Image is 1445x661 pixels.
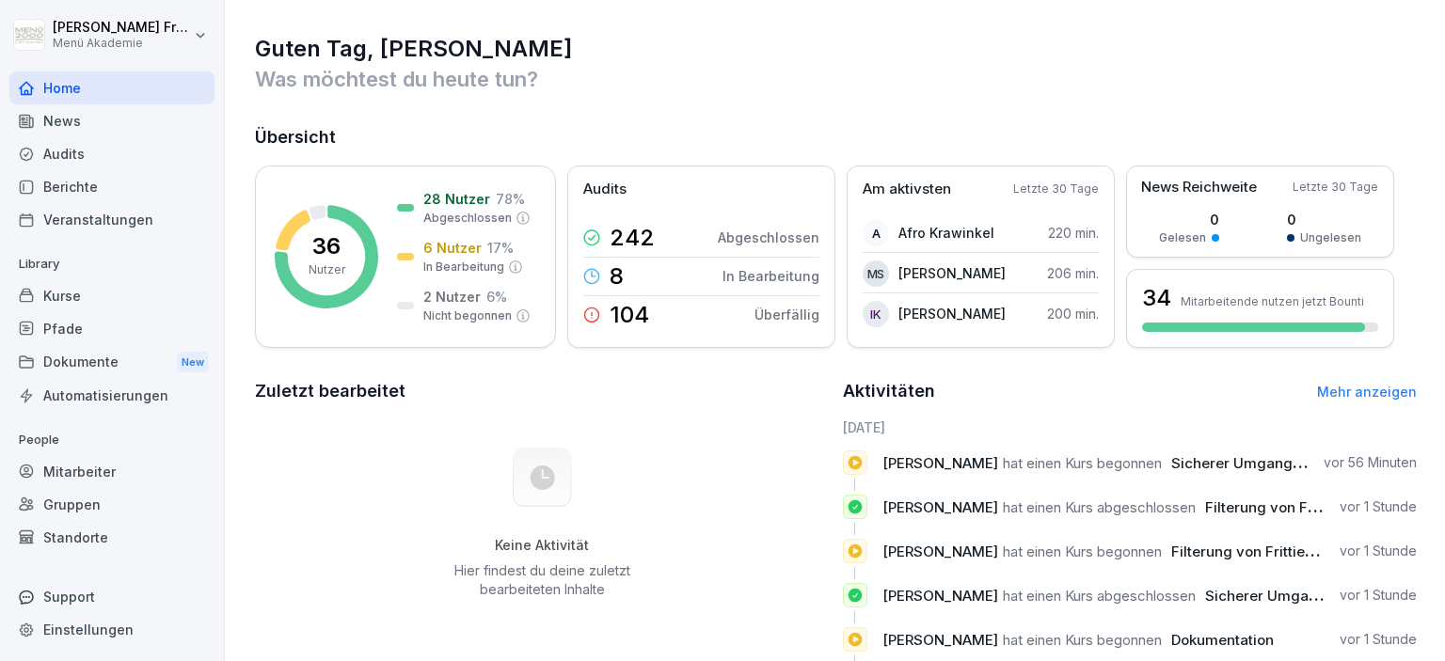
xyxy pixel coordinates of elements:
a: Mitarbeiter [9,455,214,488]
p: 2 Nutzer [423,287,481,307]
span: [PERSON_NAME] [882,543,998,560]
p: Gelesen [1159,229,1206,246]
p: vor 1 Stunde [1340,586,1417,605]
p: In Bearbeitung [423,259,504,275]
p: Nutzer [309,261,345,278]
p: Abgeschlossen [718,228,819,247]
div: New [177,352,209,373]
a: Mehr anzeigen [1317,384,1417,400]
div: MS [863,260,889,287]
a: Gruppen [9,488,214,521]
span: [PERSON_NAME] [882,587,998,605]
span: hat einen Kurs begonnen [1003,454,1162,472]
p: 36 [312,235,341,258]
h2: Aktivitäten [843,378,935,404]
span: Dokumentation [1171,631,1274,649]
span: [PERSON_NAME] [882,498,998,516]
p: Mitarbeitende nutzen jetzt Bounti [1181,294,1364,308]
a: Einstellungen [9,613,214,646]
p: Letzte 30 Tage [1293,179,1378,196]
a: Veranstaltungen [9,203,214,236]
p: vor 1 Stunde [1340,542,1417,560]
p: Audits [583,179,627,200]
div: Dokumente [9,345,214,380]
p: [PERSON_NAME] [898,263,1006,283]
p: Was möchtest du heute tun? [255,64,1417,94]
p: In Bearbeitung [722,266,819,286]
h6: [DATE] [843,417,1418,437]
p: 28 Nutzer [423,189,490,209]
a: Home [9,71,214,104]
p: People [9,425,214,455]
p: 6 % [486,287,507,307]
a: Audits [9,137,214,170]
h3: 34 [1142,282,1171,314]
a: Standorte [9,521,214,554]
a: Pfade [9,312,214,345]
h2: Übersicht [255,124,1417,150]
h1: Guten Tag, [PERSON_NAME] [255,34,1417,64]
a: Automatisierungen [9,379,214,412]
p: 0 [1159,210,1219,229]
p: Nicht begonnen [423,307,512,324]
p: 206 min. [1047,263,1099,283]
span: hat einen Kurs abgeschlossen [1003,587,1196,605]
a: DokumenteNew [9,345,214,380]
span: hat einen Kurs begonnen [1003,543,1162,560]
p: Letzte 30 Tage [1013,181,1099,197]
p: Library [9,249,214,279]
p: 104 [610,304,649,326]
span: hat einen Kurs begonnen [1003,631,1162,649]
p: vor 1 Stunde [1340,630,1417,649]
p: 220 min. [1048,223,1099,243]
p: vor 56 Minuten [1324,453,1417,472]
p: Menü Akademie [53,37,190,50]
p: [PERSON_NAME] [898,304,1006,323]
p: 200 min. [1047,304,1099,323]
p: Ungelesen [1300,229,1361,246]
p: [PERSON_NAME] Friesen [53,20,190,36]
p: vor 1 Stunde [1340,497,1417,516]
p: 8 [610,265,624,288]
p: News Reichweite [1141,177,1257,198]
p: Abgeschlossen [423,210,512,227]
div: IK [863,301,889,327]
p: 17 % [487,238,514,258]
p: Afro Krawinkel [898,223,994,243]
div: Support [9,580,214,613]
p: 78 % [496,189,525,209]
p: Am aktivsten [863,179,951,200]
span: [PERSON_NAME] [882,631,998,649]
div: A [863,220,889,246]
h5: Keine Aktivität [447,537,637,554]
span: [PERSON_NAME] [882,454,998,472]
a: Berichte [9,170,214,203]
p: Überfällig [754,305,819,324]
a: Kurse [9,279,214,312]
p: Hier findest du deine zuletzt bearbeiteten Inhalte [447,561,637,599]
a: News [9,104,214,137]
h2: Zuletzt bearbeitet [255,378,830,404]
p: 0 [1287,210,1361,229]
span: hat einen Kurs abgeschlossen [1003,498,1196,516]
p: 242 [610,227,655,249]
p: 6 Nutzer [423,238,482,258]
